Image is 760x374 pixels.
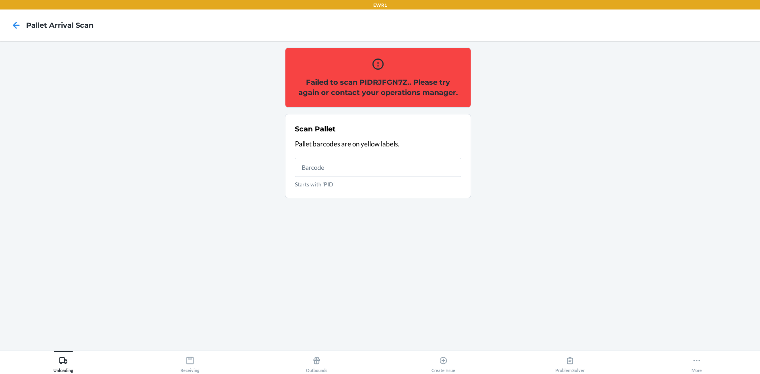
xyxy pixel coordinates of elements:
[380,351,507,373] button: Create Issue
[692,353,702,373] div: More
[306,353,327,373] div: Outbounds
[295,158,461,177] input: Starts with 'PID'
[26,20,93,30] h4: Pallet Arrival Scan
[431,353,455,373] div: Create Issue
[507,351,633,373] button: Problem Solver
[555,353,585,373] div: Problem Solver
[295,124,336,134] h2: Scan Pallet
[127,351,253,373] button: Receiving
[253,351,380,373] button: Outbounds
[295,180,461,188] p: Starts with 'PID'
[633,351,760,373] button: More
[373,2,387,9] p: EWR1
[295,77,461,98] h2: Failed to scan PIDRJFGN7Z.. Please try again or contact your operations manager.
[295,139,461,149] p: Pallet barcodes are on yellow labels.
[180,353,199,373] div: Receiving
[53,353,73,373] div: Unloading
